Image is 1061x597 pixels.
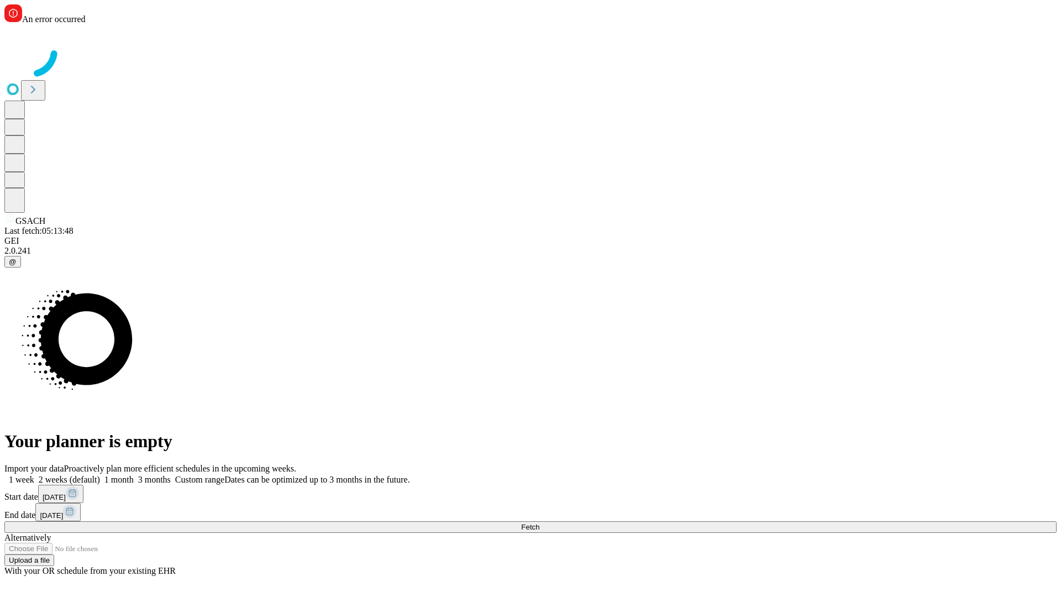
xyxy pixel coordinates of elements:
[40,511,63,520] span: [DATE]
[4,236,1057,246] div: GEI
[4,246,1057,256] div: 2.0.241
[64,464,296,473] span: Proactively plan more efficient schedules in the upcoming weeks.
[39,475,100,484] span: 2 weeks (default)
[4,464,64,473] span: Import your data
[224,475,409,484] span: Dates can be optimized up to 3 months in the future.
[4,485,1057,503] div: Start date
[4,533,51,542] span: Alternatively
[138,475,171,484] span: 3 months
[22,14,86,24] span: An error occurred
[4,566,176,575] span: With your OR schedule from your existing EHR
[43,493,66,501] span: [DATE]
[9,258,17,266] span: @
[175,475,224,484] span: Custom range
[4,226,73,235] span: Last fetch: 05:13:48
[4,554,54,566] button: Upload a file
[4,503,1057,521] div: End date
[15,216,45,226] span: GSACH
[521,523,539,531] span: Fetch
[4,431,1057,452] h1: Your planner is empty
[35,503,81,521] button: [DATE]
[104,475,134,484] span: 1 month
[4,256,21,268] button: @
[38,485,83,503] button: [DATE]
[9,475,34,484] span: 1 week
[4,521,1057,533] button: Fetch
